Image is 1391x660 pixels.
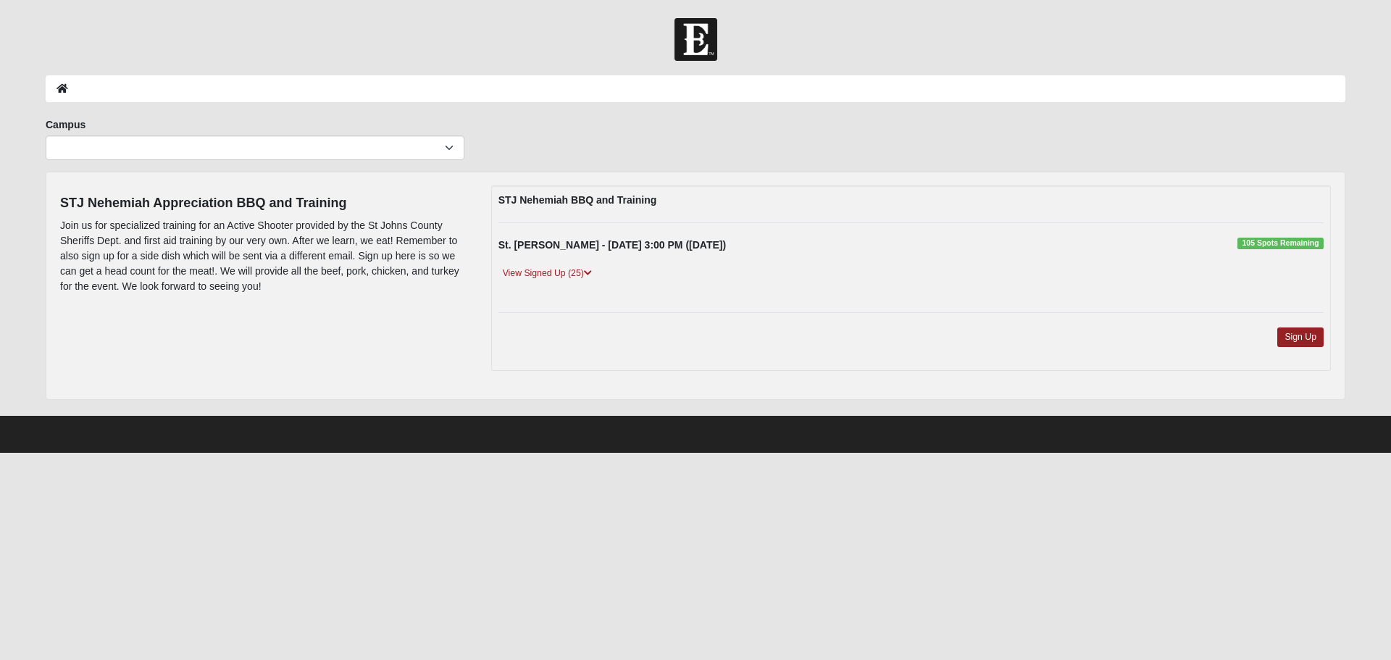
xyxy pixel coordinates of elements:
[60,196,469,212] h4: STJ Nehemiah Appreciation BBQ and Training
[674,18,717,61] img: Church of Eleven22 Logo
[1277,327,1324,347] a: Sign Up
[60,218,469,294] p: Join us for specialized training for an Active Shooter provided by the St Johns County Sheriffs D...
[1237,238,1324,249] span: 105 Spots Remaining
[498,194,657,206] strong: STJ Nehemiah BBQ and Training
[498,239,726,251] strong: St. [PERSON_NAME] - [DATE] 3:00 PM ([DATE])
[498,266,596,281] a: View Signed Up (25)
[46,117,85,132] label: Campus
